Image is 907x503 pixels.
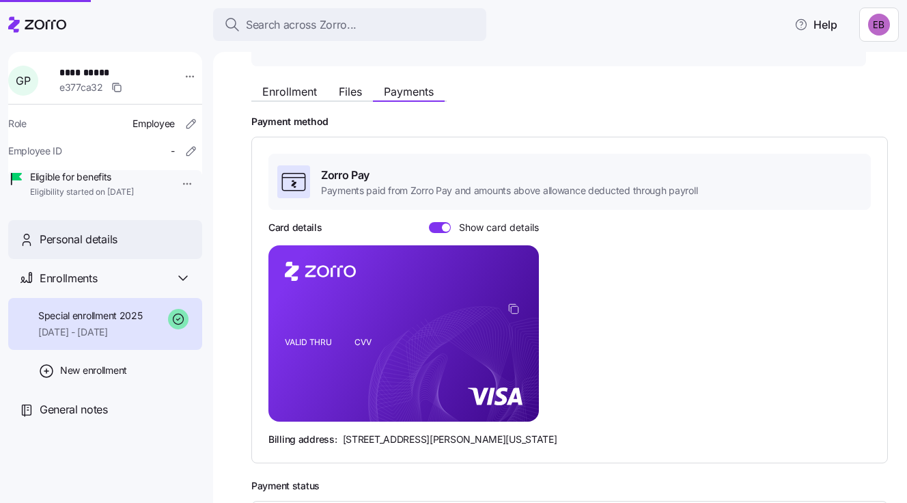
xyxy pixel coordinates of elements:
[268,433,337,446] span: Billing address:
[354,337,372,347] tspan: CVV
[30,170,134,184] span: Eligible for benefits
[251,115,888,128] h2: Payment method
[8,117,27,131] span: Role
[213,8,486,41] button: Search across Zorro...
[38,309,143,323] span: Special enrollment 2025
[794,16,837,33] span: Help
[40,401,108,418] span: General notes
[40,231,117,248] span: Personal details
[285,337,332,347] tspan: VALID THRU
[171,144,175,158] span: -
[60,364,127,377] span: New enrollment
[59,81,103,94] span: e377ca32
[16,75,30,86] span: G P
[40,270,97,287] span: Enrollments
[30,187,134,198] span: Eligibility started on [DATE]
[8,144,62,158] span: Employee ID
[251,480,888,493] h2: Payment status
[339,86,362,97] span: Files
[868,14,890,36] img: e893a1d701ecdfe11b8faa3453cd5ce7
[343,433,557,446] span: [STREET_ADDRESS][PERSON_NAME][US_STATE]
[321,184,697,198] span: Payments paid from Zorro Pay and amounts above allowance deducted through payroll
[246,16,357,33] span: Search across Zorro...
[451,222,539,233] span: Show card details
[384,86,434,97] span: Payments
[321,167,697,184] span: Zorro Pay
[783,11,848,38] button: Help
[262,86,317,97] span: Enrollment
[38,325,143,339] span: [DATE] - [DATE]
[268,221,322,234] h3: Card details
[132,117,175,131] span: Employee
[507,303,520,315] button: copy-to-clipboard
